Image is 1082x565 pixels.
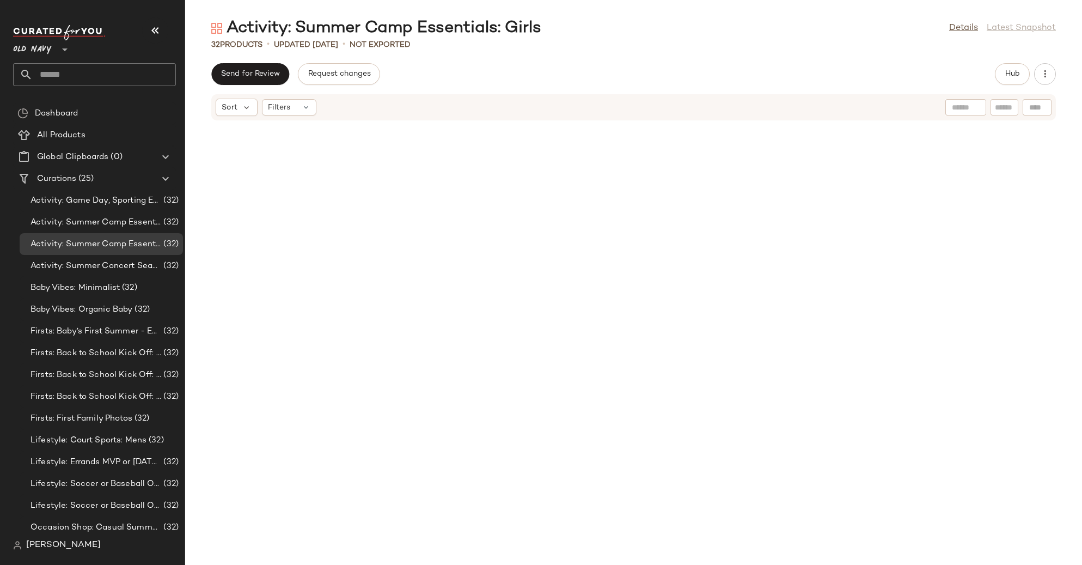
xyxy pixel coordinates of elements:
span: Firsts: Back to School Kick Off: Preschooler: Boys [30,369,161,381]
img: svg%3e [17,108,28,119]
p: updated [DATE] [274,39,338,51]
img: cfy_white_logo.C9jOOHJF.svg [13,25,106,40]
span: Dashboard [35,107,78,120]
span: (32) [161,325,179,338]
span: Occasion Shop: Casual Summer Dates: Mens [30,521,161,534]
span: [PERSON_NAME] [26,539,101,552]
span: Send for Review [221,70,280,78]
span: (32) [161,260,179,272]
span: (32) [161,521,179,534]
span: (32) [120,282,137,294]
span: • [267,38,270,51]
span: (32) [161,456,179,469]
span: (32) [161,347,179,360]
span: Lifestyle: Court Sports: Mens [30,434,146,447]
span: Activity: Summer Concert Season: Family [30,260,161,272]
span: Old Navy [13,37,52,57]
button: Send for Review [211,63,289,85]
span: Firsts: Baby’s First Summer - Essentials [30,325,161,338]
a: Details [949,22,978,35]
span: Lifestyle: Soccer or Baseball Outfits: Mom [30,500,161,512]
span: (32) [161,500,179,512]
span: Firsts: First Family Photos [30,412,132,425]
span: • [343,38,345,51]
span: (32) [161,216,179,229]
span: Sort [222,102,237,113]
span: Global Clipboards [37,151,108,163]
button: Hub [995,63,1030,85]
div: Activity: Summer Camp Essentials: Girls [211,17,541,39]
span: (25) [76,173,94,185]
span: (32) [132,303,150,316]
img: svg%3e [211,23,222,34]
span: Activity: Summer Camp Essentials: Girls [30,238,161,251]
span: (32) [132,412,150,425]
span: (32) [146,434,164,447]
span: Curations [37,173,76,185]
span: Firsts: Back to School Kick Off: [DATE]: Girls [30,347,161,360]
span: Baby Vibes: Minimalist [30,282,120,294]
span: Firsts: Back to School Kick Off: Preschooler: Girls [30,391,161,403]
span: Activity: Game Day, Sporting Event: Family + Toddler [30,195,161,207]
p: Not Exported [350,39,411,51]
div: Products [211,39,262,51]
span: (32) [161,478,179,490]
span: Lifestyle: Errands MVP or [DATE] Lounge: Mens [30,456,161,469]
span: (32) [161,238,179,251]
span: All Products [37,129,85,142]
span: Baby Vibes: Organic Baby [30,303,132,316]
span: Request changes [307,70,370,78]
span: Filters [268,102,290,113]
span: (32) [161,369,179,381]
span: Hub [1005,70,1020,78]
span: (32) [161,391,179,403]
img: svg%3e [13,541,22,550]
span: 32 [211,41,220,49]
button: Request changes [298,63,380,85]
span: (32) [161,195,179,207]
span: Lifestyle: Soccer or Baseball Outfits: Dad [30,478,161,490]
span: (0) [108,151,122,163]
span: Activity: Summer Camp Essentials: Boys [30,216,161,229]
